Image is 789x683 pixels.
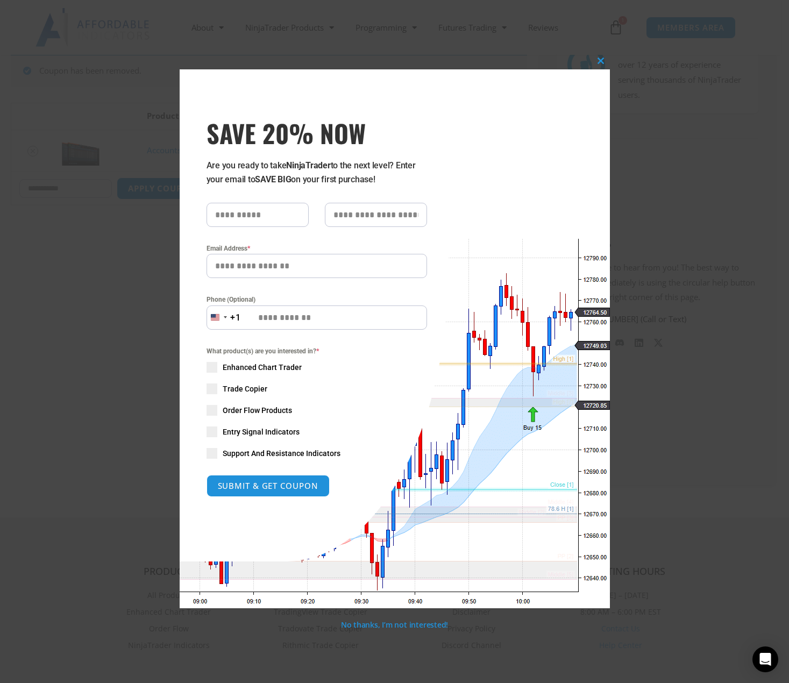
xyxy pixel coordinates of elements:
div: +1 [230,311,241,325]
button: SUBMIT & GET COUPON [207,475,330,497]
span: Trade Copier [223,383,267,394]
label: Email Address [207,243,427,254]
label: Support And Resistance Indicators [207,448,427,459]
label: Phone (Optional) [207,294,427,305]
button: Selected country [207,305,241,330]
strong: NinjaTrader [286,160,330,170]
p: Are you ready to take to the next level? Enter your email to on your first purchase! [207,159,427,187]
span: Support And Resistance Indicators [223,448,340,459]
span: Enhanced Chart Trader [223,362,302,373]
span: What product(s) are you interested in? [207,346,427,357]
label: Entry Signal Indicators [207,426,427,437]
span: Order Flow Products [223,405,292,416]
div: Open Intercom Messenger [752,646,778,672]
label: Trade Copier [207,383,427,394]
span: Entry Signal Indicators [223,426,300,437]
span: SAVE 20% NOW [207,118,427,148]
a: No thanks, I’m not interested! [341,620,448,630]
strong: SAVE BIG [255,174,291,184]
label: Enhanced Chart Trader [207,362,427,373]
label: Order Flow Products [207,405,427,416]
